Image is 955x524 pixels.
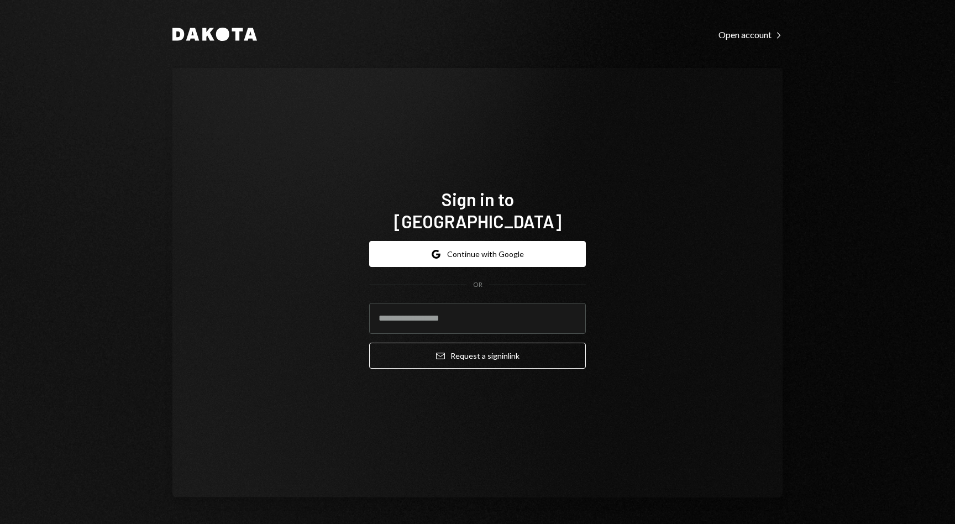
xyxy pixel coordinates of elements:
button: Continue with Google [369,241,586,267]
a: Open account [718,28,783,40]
button: Request a signinlink [369,343,586,369]
div: OR [473,280,482,290]
div: Open account [718,29,783,40]
h1: Sign in to [GEOGRAPHIC_DATA] [369,188,586,232]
